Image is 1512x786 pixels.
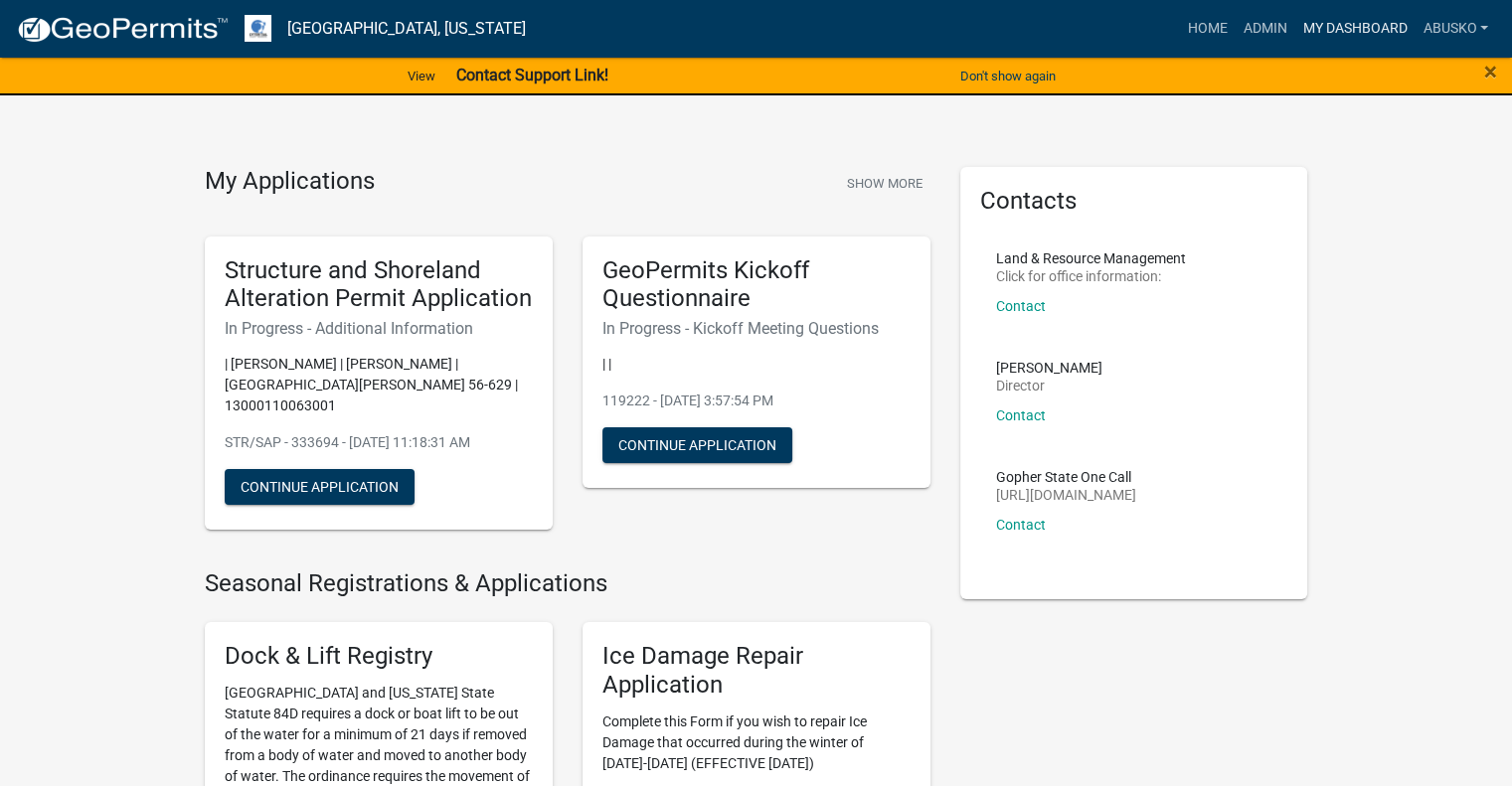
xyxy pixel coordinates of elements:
[602,642,911,700] h5: Ice Damage Repair Application
[602,391,911,411] p: 119222 - [DATE] 3:57:54 PM
[996,298,1046,314] a: Contact
[839,167,930,200] button: Show More
[602,319,911,338] h6: In Progress - Kickoff Meeting Questions
[980,187,1288,216] h5: Contacts
[1235,10,1294,48] a: Admin
[225,642,533,671] h5: Dock & Lift Registry
[287,12,526,46] a: [GEOGRAPHIC_DATA], [US_STATE]
[1294,10,1415,48] a: My Dashboard
[602,427,792,463] button: Continue Application
[1484,60,1497,83] button: Close
[996,470,1136,484] p: Gopher State One Call
[996,517,1046,533] a: Contact
[245,15,271,42] img: Otter Tail County, Minnesota
[1484,58,1497,85] span: ×
[1415,10,1496,48] a: abusko
[225,319,533,338] h6: In Progress - Additional Information
[996,269,1186,283] p: Click for office information:
[225,256,533,314] h5: Structure and Shoreland Alteration Permit Application
[602,354,911,375] p: | |
[996,361,1102,375] p: [PERSON_NAME]
[400,60,443,92] a: View
[996,379,1102,393] p: Director
[205,569,930,598] h4: Seasonal Registrations & Applications
[225,469,415,505] button: Continue Application
[602,711,911,774] p: Complete this Form if you wish to repair Ice Damage that occurred during the winter of [DATE]-[DA...
[996,488,1136,502] p: [URL][DOMAIN_NAME]
[1179,10,1235,48] a: Home
[225,432,533,453] p: STR/SAP - 333694 - [DATE] 11:18:31 AM
[952,60,1064,92] button: Don't show again
[602,256,911,314] h5: GeoPermits Kickoff Questionnaire
[225,354,533,416] p: | [PERSON_NAME] | [PERSON_NAME] | [GEOGRAPHIC_DATA][PERSON_NAME] 56-629 | 13000110063001
[455,66,607,84] strong: Contact Support Link!
[205,167,375,197] h4: My Applications
[996,251,1186,265] p: Land & Resource Management
[996,407,1046,423] a: Contact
